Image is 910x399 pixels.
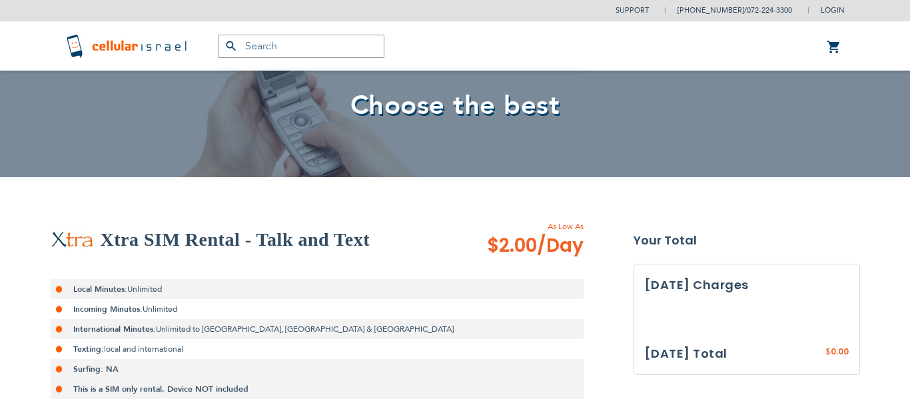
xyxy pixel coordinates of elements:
img: Xtra SIM Rental - Talk and Text [51,231,94,248]
span: /Day [537,232,584,259]
span: Login [821,5,845,15]
span: As Low As [451,220,584,232]
strong: This is a SIM only rental, Device NOT included [73,384,248,394]
li: Unlimited to [GEOGRAPHIC_DATA], [GEOGRAPHIC_DATA] & [GEOGRAPHIC_DATA] [51,319,584,339]
li: local and international [51,339,584,359]
a: 072-224-3300 [747,5,792,15]
span: $ [825,346,831,358]
li: / [664,1,792,20]
input: Search [218,35,384,58]
strong: Local Minutes: [73,284,127,294]
strong: Incoming Minutes: [73,304,143,314]
li: Unlimited [51,279,584,299]
strong: Texting: [73,344,104,354]
strong: International Minutes: [73,324,156,334]
h2: Xtra SIM Rental - Talk and Text [101,226,370,253]
strong: Surfing: NA [73,364,119,374]
h3: [DATE] Total [645,344,727,364]
span: $2.00 [487,232,584,259]
a: [PHONE_NUMBER] [678,5,744,15]
li: Unlimited [51,299,584,319]
span: Choose the best [350,87,560,124]
h3: [DATE] Charges [645,275,849,295]
span: 0.00 [831,346,849,357]
img: Cellular Israel [65,33,191,59]
strong: Your Total [634,230,860,250]
a: Support [616,5,649,15]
